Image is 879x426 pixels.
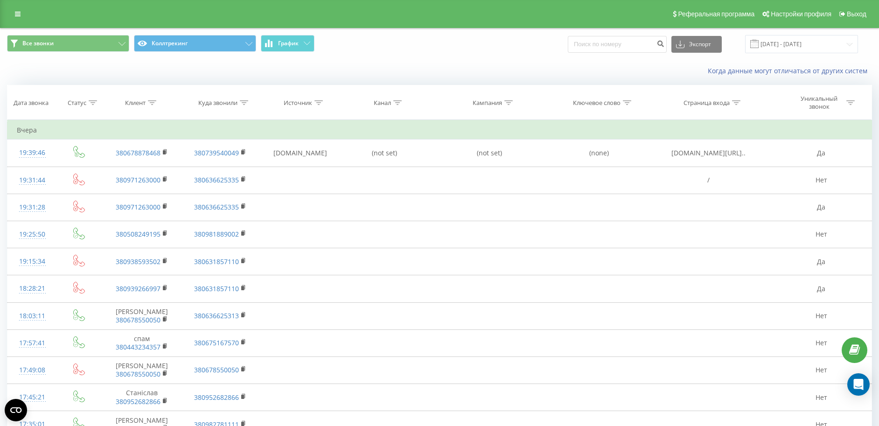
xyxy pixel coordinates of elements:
[671,36,722,53] button: Экспорт
[116,203,160,211] a: 380971263000
[771,167,872,194] td: Нет
[17,361,48,379] div: 17:49:08
[14,99,49,107] div: Дата звонка
[7,35,129,52] button: Все звонки
[5,399,27,421] button: Open CMP widget
[116,284,160,293] a: 380939266997
[17,388,48,406] div: 17:45:21
[194,230,239,238] a: 380981889002
[116,175,160,184] a: 380971263000
[794,95,844,111] div: Уникальный звонок
[771,384,872,411] td: Нет
[116,315,160,324] a: 380678550050
[125,99,146,107] div: Клиент
[194,284,239,293] a: 380631857110
[278,40,299,47] span: График
[258,140,342,167] td: [DOMAIN_NAME]
[374,99,391,107] div: Канал
[198,99,237,107] div: Куда звонили
[194,148,239,157] a: 380739540049
[17,279,48,298] div: 18:28:21
[194,393,239,402] a: 380952682866
[68,99,86,107] div: Статус
[116,257,160,266] a: 380938593502
[22,40,54,47] span: Все звонки
[17,225,48,244] div: 19:25:50
[194,175,239,184] a: 380636625335
[771,221,872,248] td: Нет
[194,203,239,211] a: 380636625335
[847,10,866,18] span: Выход
[771,10,831,18] span: Настройки профиля
[671,148,746,157] span: [DOMAIN_NAME][URL]..
[7,121,872,140] td: Вчера
[194,338,239,347] a: 380675167570
[101,356,183,384] td: [PERSON_NAME]
[116,148,160,157] a: 380678878468
[194,311,239,320] a: 380636625313
[17,334,48,352] div: 17:57:41
[116,342,160,351] a: 380443234357
[342,140,427,167] td: (not set)
[17,144,48,162] div: 19:39:46
[17,252,48,271] div: 19:15:34
[101,384,183,411] td: Станіслав
[116,230,160,238] a: 380508249195
[17,171,48,189] div: 19:31:44
[771,356,872,384] td: Нет
[116,397,160,406] a: 380952682866
[771,194,872,221] td: Да
[17,307,48,325] div: 18:03:11
[194,365,239,374] a: 380678550050
[17,198,48,216] div: 19:31:28
[771,140,872,167] td: Да
[101,329,183,356] td: спам
[134,35,256,52] button: Коллтрекинг
[116,370,160,378] a: 380678550050
[684,99,730,107] div: Страница входа
[771,329,872,356] td: Нет
[427,140,552,167] td: (not set)
[101,302,183,329] td: [PERSON_NAME]
[284,99,312,107] div: Источник
[771,302,872,329] td: Нет
[473,99,502,107] div: Кампания
[771,275,872,302] td: Да
[847,373,870,396] div: Open Intercom Messenger
[573,99,621,107] div: Ключевое слово
[568,36,667,53] input: Поиск по номеру
[194,257,239,266] a: 380631857110
[771,248,872,275] td: Да
[678,10,754,18] span: Реферальная программа
[261,35,314,52] button: График
[552,140,646,167] td: (none)
[646,167,771,194] td: /
[708,66,872,75] a: Когда данные могут отличаться от других систем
